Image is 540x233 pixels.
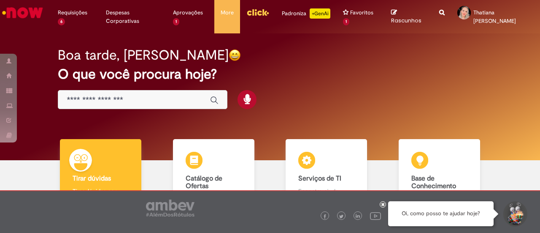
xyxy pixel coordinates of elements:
span: Despesas Corporativas [106,8,161,25]
p: Tirar dúvidas com Lupi Assist e Gen Ai [73,187,129,204]
img: logo_footer_linkedin.png [356,214,360,219]
a: Base de Conhecimento Consulte e aprenda [383,139,496,212]
p: +GenAi [310,8,330,19]
b: Base de Conhecimento [411,174,456,190]
div: Oi, como posso te ajudar hoje? [388,201,494,226]
button: Iniciar Conversa de Suporte [502,201,527,227]
a: Tirar dúvidas Tirar dúvidas com Lupi Assist e Gen Ai [44,139,157,212]
img: happy-face.png [229,49,241,61]
span: 1 [173,18,179,25]
span: 6 [58,18,65,25]
img: logo_footer_twitter.png [339,214,343,219]
span: Favoritos [350,8,373,17]
img: logo_footer_facebook.png [323,214,327,219]
p: Encontre ajuda [298,187,354,195]
a: Serviços de TI Encontre ajuda [270,139,383,212]
span: Rascunhos [391,16,421,25]
b: Serviços de TI [298,174,341,183]
img: click_logo_yellow_360x200.png [246,6,269,19]
a: Catálogo de Ofertas Abra uma solicitação [157,139,270,212]
span: Aprovações [173,8,203,17]
h2: Boa tarde, [PERSON_NAME] [58,48,229,63]
span: Requisições [58,8,87,17]
h2: O que você procura hoje? [58,67,482,82]
img: logo_footer_youtube.png [370,210,381,221]
img: logo_footer_ambev_rotulo_gray.png [146,200,194,217]
img: ServiceNow [1,4,44,21]
b: Tirar dúvidas [73,174,111,183]
b: Catálogo de Ofertas [186,174,222,190]
span: 1 [343,18,349,25]
span: Thatiana [PERSON_NAME] [473,9,516,25]
div: Padroniza [282,8,330,19]
span: More [221,8,234,17]
a: Rascunhos [391,9,427,25]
